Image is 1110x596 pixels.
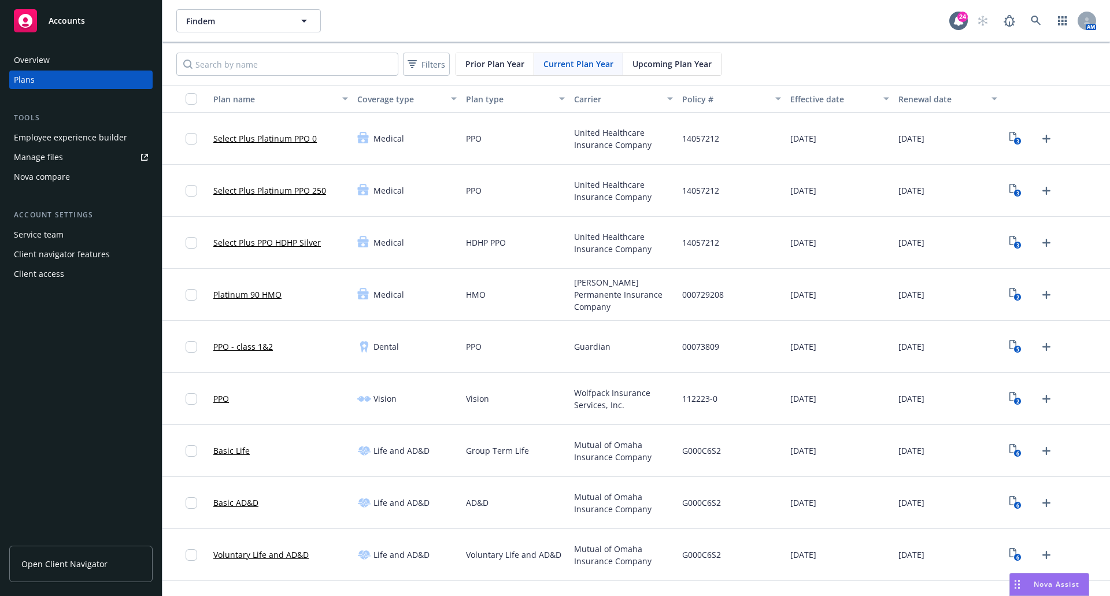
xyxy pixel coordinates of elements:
a: Upload Plan Documents [1037,286,1056,304]
span: United Healthcare Insurance Company [574,127,673,151]
a: View Plan Documents [1007,286,1025,304]
a: Voluntary Life and AD&D [213,549,309,561]
input: Toggle Row Selected [186,185,197,197]
a: Switch app [1051,9,1074,32]
text: 3 [1016,138,1019,145]
button: Coverage type [353,85,461,113]
span: [DATE] [790,497,816,509]
span: HMO [466,288,486,301]
span: G000C6S2 [682,445,721,457]
span: Filters [405,56,447,73]
a: Select Plus Platinum PPO 0 [213,132,317,145]
span: Guardian [574,340,610,353]
a: Upload Plan Documents [1037,494,1056,512]
span: [DATE] [898,184,924,197]
button: Renewal date [894,85,1002,113]
span: [DATE] [790,549,816,561]
span: Group Term Life [466,445,529,457]
input: Select all [186,93,197,105]
span: Medical [373,184,404,197]
a: Service team [9,225,153,244]
text: 6 [1016,502,1019,509]
div: Service team [14,225,64,244]
a: Upload Plan Documents [1037,442,1056,460]
span: Prior Plan Year [465,58,524,70]
span: Life and AD&D [373,549,430,561]
span: 00073809 [682,340,719,353]
a: Upload Plan Documents [1037,234,1056,252]
a: Report a Bug [998,9,1021,32]
span: Filters [421,58,445,71]
span: 14057212 [682,236,719,249]
span: Upcoming Plan Year [632,58,712,70]
span: [DATE] [898,236,924,249]
button: Filters [403,53,450,76]
input: Toggle Row Selected [186,393,197,405]
a: Platinum 90 HMO [213,288,282,301]
span: Vision [373,393,397,405]
text: 6 [1016,554,1019,561]
a: Nova compare [9,168,153,186]
span: United Healthcare Insurance Company [574,231,673,255]
text: 3 [1016,190,1019,197]
button: Findem [176,9,321,32]
text: 6 [1016,450,1019,457]
a: View Plan Documents [1007,129,1025,148]
span: Mutual of Omaha Insurance Company [574,491,673,515]
div: 24 [957,12,968,22]
span: Vision [466,393,489,405]
span: [DATE] [790,445,816,457]
div: Renewal date [898,93,985,105]
div: Client access [14,265,64,283]
a: Select Plus Platinum PPO 250 [213,184,326,197]
a: View Plan Documents [1007,234,1025,252]
span: [DATE] [898,549,924,561]
a: Accounts [9,5,153,37]
span: Wolfpack Insurance Services, Inc. [574,387,673,411]
span: HDHP PPO [466,236,506,249]
span: Accounts [49,16,85,25]
span: [DATE] [790,184,816,197]
span: [DATE] [790,393,816,405]
button: Effective date [786,85,894,113]
span: Findem [186,15,286,27]
a: Upload Plan Documents [1037,546,1056,564]
div: Overview [14,51,50,69]
a: Upload Plan Documents [1037,182,1056,200]
input: Toggle Row Selected [186,237,197,249]
div: Nova compare [14,168,70,186]
a: Basic Life [213,445,250,457]
span: [DATE] [898,393,924,405]
span: 14057212 [682,184,719,197]
a: Client access [9,265,153,283]
a: PPO [213,393,229,405]
a: Manage files [9,148,153,166]
input: Toggle Row Selected [186,497,197,509]
span: [DATE] [790,236,816,249]
span: Mutual of Omaha Insurance Company [574,543,673,567]
a: Basic AD&D [213,497,258,509]
span: Medical [373,236,404,249]
a: Employee experience builder [9,128,153,147]
span: Open Client Navigator [21,558,108,570]
span: Current Plan Year [543,58,613,70]
div: Manage files [14,148,63,166]
text: 2 [1016,294,1019,301]
a: View Plan Documents [1007,546,1025,564]
div: Tools [9,112,153,124]
span: G000C6S2 [682,549,721,561]
span: Nova Assist [1034,579,1079,589]
input: Toggle Row Selected [186,289,197,301]
a: Upload Plan Documents [1037,129,1056,148]
span: United Healthcare Insurance Company [574,179,673,203]
span: Mutual of Omaha Insurance Company [574,439,673,463]
span: 14057212 [682,132,719,145]
button: Policy # [678,85,786,113]
div: Effective date [790,93,876,105]
span: Life and AD&D [373,497,430,509]
button: Carrier [569,85,678,113]
span: [DATE] [898,288,924,301]
span: AD&D [466,497,489,509]
span: [PERSON_NAME] Permanente Insurance Company [574,276,673,313]
span: PPO [466,184,482,197]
